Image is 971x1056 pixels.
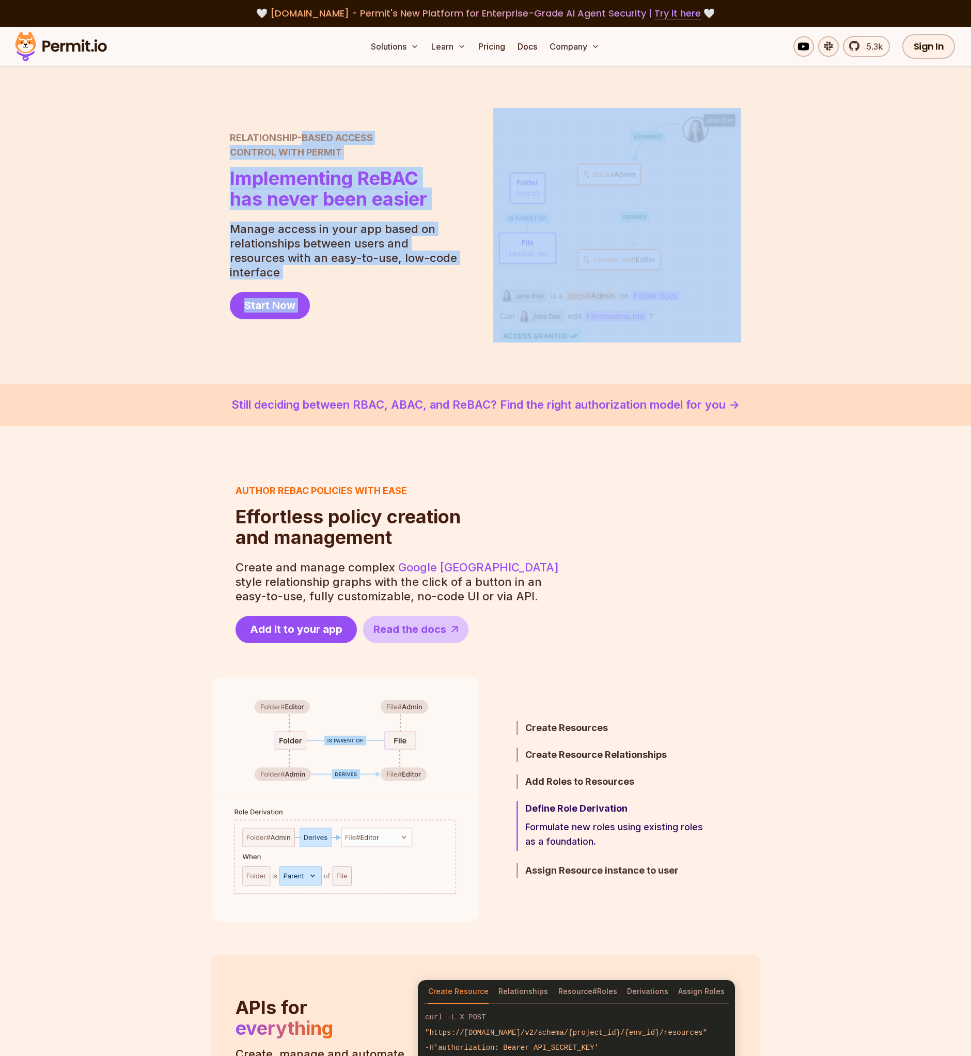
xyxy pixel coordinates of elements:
span: Implementing ReBAC [230,168,427,189]
button: Company [545,36,604,57]
span: Start Now [244,298,295,313]
button: Add Roles to Resources [516,774,706,789]
h2: Control with Permit [230,131,427,160]
h2: and management [236,506,461,548]
span: 5.3k [860,40,883,53]
button: Assign Roles [678,980,725,1004]
h3: Create Resource Relationships [525,748,706,762]
a: Docs [513,36,541,57]
code: curl -L X POST [418,1010,735,1025]
a: Add it to your app [236,616,357,643]
a: Try it here [654,7,701,20]
h1: has never been easier [230,168,427,209]
button: Learn [427,36,470,57]
p: Formulate new roles using existing roles as a foundation. [525,820,706,849]
span: [DOMAIN_NAME] - Permit's New Platform for Enterprise-Grade AI Agent Security | [270,7,701,20]
span: Effortless policy creation [236,506,461,527]
a: Google [GEOGRAPHIC_DATA] [398,561,559,574]
a: Sign In [902,34,956,59]
span: Relationship-Based Access [230,131,427,145]
span: "https://[DOMAIN_NAME]/v2/schema/{project_id}/{env_id}/resources" [425,1029,707,1037]
p: Manage access in your app based on relationships between users and resources with an easy-to-use,... [230,222,465,279]
a: Still deciding between RBAC, ABAC, and ReBAC? Find the right authorization model for you -> [25,396,946,413]
a: Read the docs [363,616,468,643]
p: Create and manage complex style relationship graphs with the click of a button in an easy-to-use,... [236,560,561,603]
span: Add it to your app [250,622,342,636]
button: Assign Resource instance to user [516,863,706,878]
a: 5.3k [843,36,890,57]
span: Read the docs [373,622,446,636]
h3: Author ReBAC policies with ease [236,484,461,498]
button: Create Resource Relationships [516,748,706,762]
button: Solutions [367,36,423,57]
div: 🤍 🤍 [25,6,946,21]
code: -H [418,1041,735,1055]
button: Relationships [498,980,548,1004]
a: Pricing [474,36,509,57]
span: APIs for [236,996,307,1019]
span: everything [236,1017,333,1039]
h3: Add Roles to Resources [525,774,706,789]
button: Resource#Roles [558,980,617,1004]
a: Start Now [230,292,310,319]
button: Define Role DerivationFormulate new roles using existing roles as a foundation. [516,801,706,851]
button: Derivations [627,980,668,1004]
span: 'authorization: Bearer API_SECRET_KEY' [434,1044,599,1052]
h3: Create Resources [525,721,706,735]
h3: Define Role Derivation [525,801,706,816]
button: Create Resource [428,980,489,1004]
h3: Assign Resource instance to user [525,863,706,878]
button: Create Resources [516,721,706,735]
img: Permit logo [10,29,112,64]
